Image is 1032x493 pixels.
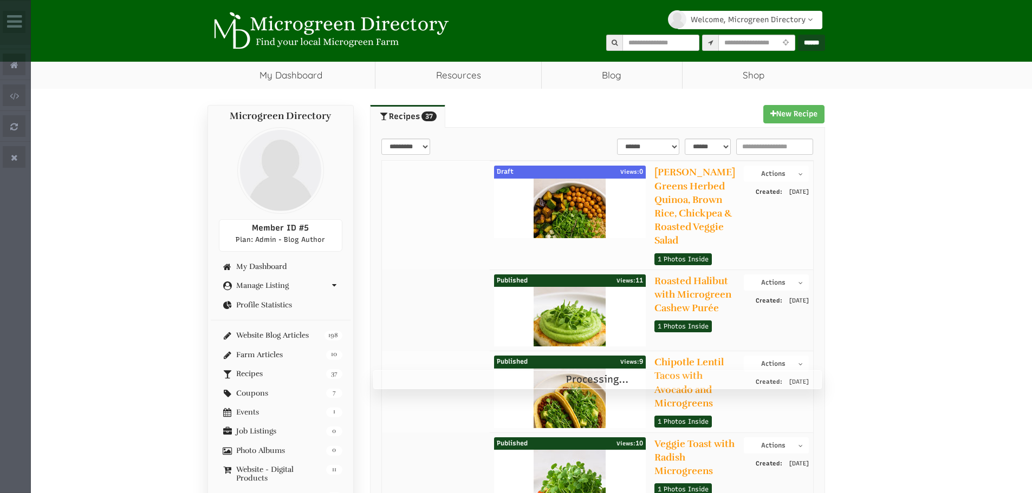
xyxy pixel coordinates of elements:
a: 0 Job Listings [219,427,342,435]
button: Actions [744,437,808,453]
span: Created: [756,296,782,306]
span: Member ID #5 [252,223,309,233]
span: 0 [326,446,342,456]
span: 37 [421,111,437,121]
button: Actions [744,356,808,372]
select: statusFilter-1 [685,139,731,155]
a: 1 Photos Inside [654,416,712,428]
i: Use Current Location [780,40,791,47]
div: Processing... [373,370,822,390]
a: Profile Statistics [219,301,342,309]
span: 0 [326,426,342,436]
span: [DATE] [784,187,809,197]
span: 10 [616,438,643,450]
a: 11 Website - Digital Products [219,465,342,482]
a: Recipes37 [370,105,445,128]
span: 0 [620,166,643,178]
a: [PERSON_NAME] Greens Herbed Quinoa, Brown Rice, Chickpea & Roasted Veggie Salad [654,166,735,246]
a: Veggie Toast with Radish Microgreens [654,438,735,477]
div: Draft [494,166,646,179]
a: 7 Coupons [219,389,342,397]
select: select-1 [381,139,430,155]
span: 1 [326,407,342,417]
img: a7436f99962febf3a6dc23c60a0ef6a4 [534,287,606,395]
a: 198 Website Blog Articles [219,331,342,339]
span: Views: [620,168,639,175]
a: Chipotle Lentil Tacos with Avocado and Microgreens [654,356,724,409]
span: Views: [616,440,635,447]
select: sortFilter-1 [617,139,679,155]
span: [DATE] [784,296,809,306]
span: 7 [326,389,342,398]
a: Roasted Halibut with Microgreen Cashew Purée [654,275,731,314]
img: b6649fac1d7f7fa323ebcb92e3103b81 [534,369,606,477]
img: profile profile holder [237,127,324,214]
div: Published [494,274,646,287]
span: 11 [326,465,342,475]
img: Microgreen Directory [207,12,451,50]
a: 1 Photos Inside [654,320,712,332]
span: Views: [616,277,635,284]
i: Wide Admin Panel [7,13,22,30]
a: My Dashboard [207,62,375,89]
span: Created: [756,187,782,197]
a: 37 Recipes [219,370,342,378]
a: My Dashboard [219,262,342,271]
img: 1d11f27f2a7656004c754d8d8ecb026c [534,179,606,287]
a: 0 Photo Albums [219,446,342,455]
span: Views: [620,358,639,365]
div: Published [494,356,646,369]
a: Welcome, Microgreen Directory [677,11,822,29]
a: Resources [375,62,541,89]
span: 198 [324,331,342,340]
a: 10 Farm Articles [219,351,342,359]
img: profile profile holder [668,10,686,29]
span: Created: [756,459,782,469]
h4: Microgreen Directory [219,111,342,122]
button: Actions [744,274,808,291]
a: New Recipe [763,105,825,123]
button: Actions [744,166,808,182]
span: 9 [620,356,643,368]
span: 37 [326,369,342,379]
a: Shop [683,62,825,89]
a: 1 Events [219,408,342,416]
span: 11 [616,275,643,287]
a: Blog [542,62,682,89]
span: [DATE] [784,459,809,469]
a: 1 Photos Inside [654,253,712,265]
span: Plan: Admin - Blog Author [236,235,325,244]
span: 10 [326,350,342,360]
a: Manage Listing [219,281,342,290]
div: Published [494,437,646,450]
